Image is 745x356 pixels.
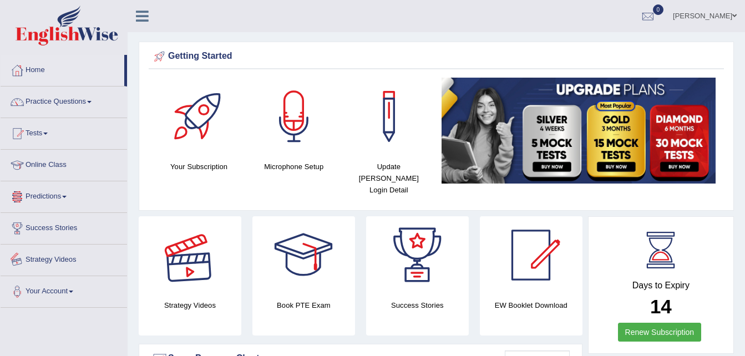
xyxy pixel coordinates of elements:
a: Tests [1,118,127,146]
h4: Update [PERSON_NAME] Login Detail [347,161,430,196]
a: Practice Questions [1,87,127,114]
h4: Your Subscription [157,161,241,172]
h4: Microphone Setup [252,161,336,172]
h4: EW Booklet Download [480,299,582,311]
div: Getting Started [151,48,721,65]
a: Strategy Videos [1,245,127,272]
h4: Success Stories [366,299,469,311]
b: 14 [650,296,672,317]
a: Predictions [1,181,127,209]
a: Success Stories [1,213,127,241]
a: Online Class [1,150,127,177]
a: Renew Subscription [618,323,702,342]
a: Home [1,55,124,83]
h4: Days to Expiry [601,281,721,291]
img: small5.jpg [442,78,716,184]
a: Your Account [1,276,127,304]
h4: Book PTE Exam [252,299,355,311]
span: 0 [653,4,664,15]
h4: Strategy Videos [139,299,241,311]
